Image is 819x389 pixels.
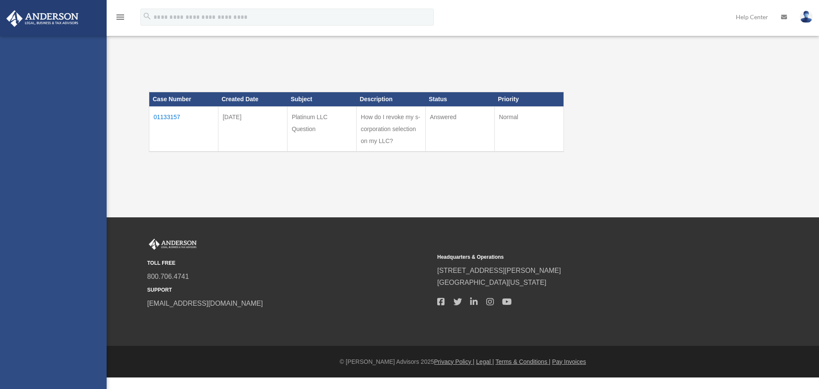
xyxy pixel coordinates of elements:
[147,259,431,268] small: TOLL FREE
[356,92,425,107] th: Description
[147,286,431,295] small: SUPPORT
[287,107,356,152] td: Platinum LLC Question
[800,11,813,23] img: User Pic
[494,92,563,107] th: Priority
[115,15,125,22] a: menu
[115,12,125,22] i: menu
[437,279,546,286] a: [GEOGRAPHIC_DATA][US_STATE]
[218,92,287,107] th: Created Date
[434,358,475,365] a: Privacy Policy |
[287,92,356,107] th: Subject
[425,107,494,152] td: Answered
[476,358,494,365] a: Legal |
[425,92,494,107] th: Status
[4,10,81,27] img: Anderson Advisors Platinum Portal
[496,358,551,365] a: Terms & Conditions |
[149,92,218,107] th: Case Number
[494,107,563,152] td: Normal
[437,267,561,274] a: [STREET_ADDRESS][PERSON_NAME]
[147,273,189,280] a: 800.706.4741
[147,300,263,307] a: [EMAIL_ADDRESS][DOMAIN_NAME]
[149,107,218,152] td: 01133157
[356,107,425,152] td: How do I revoke my s-corporation selection on my LLC?
[142,12,152,21] i: search
[437,253,721,262] small: Headquarters & Operations
[107,357,819,367] div: © [PERSON_NAME] Advisors 2025
[218,107,287,152] td: [DATE]
[552,358,586,365] a: Pay Invoices
[147,239,198,250] img: Anderson Advisors Platinum Portal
